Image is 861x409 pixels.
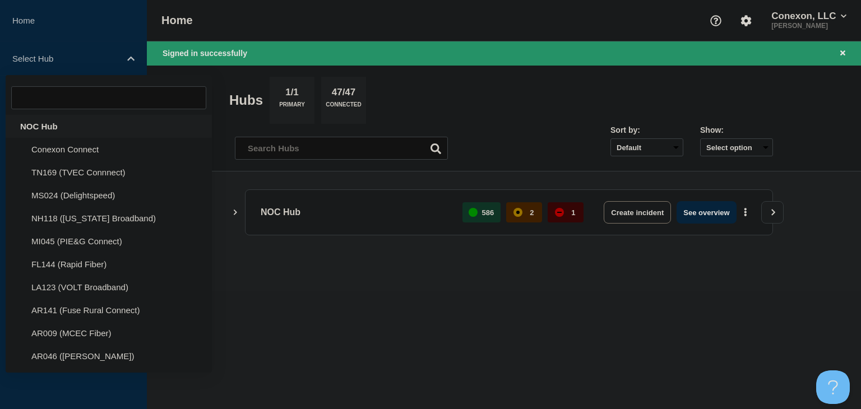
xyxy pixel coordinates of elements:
[6,138,212,161] li: Conexon Connect
[6,207,212,230] li: NH118 ([US_STATE] Broadband)
[700,138,773,156] button: Select option
[6,276,212,299] li: LA123 (VOLT Broadband)
[233,208,238,217] button: Show Connected Hubs
[6,345,212,368] li: AR046 ([PERSON_NAME])
[326,101,361,113] p: Connected
[327,87,360,101] p: 47/47
[734,9,758,32] button: Account settings
[738,202,753,223] button: More actions
[261,201,450,224] p: NOC Hub
[700,126,773,134] div: Show:
[229,92,263,108] h2: Hubs
[555,208,564,217] div: down
[161,14,193,27] h1: Home
[6,299,212,322] li: AR141 (Fuse Rural Connect)
[571,208,575,217] p: 1
[482,208,494,217] p: 586
[281,87,303,101] p: 1/1
[513,208,522,217] div: affected
[6,161,212,184] li: TN169 (TVEC Connnect)
[469,208,478,217] div: up
[6,230,212,253] li: MI045 (PIE&G Connect)
[6,253,212,276] li: FL144 (Rapid Fiber)
[235,137,448,160] input: Search Hubs
[610,138,683,156] select: Sort by
[6,322,212,345] li: AR009 (MCEC Fiber)
[610,126,683,134] div: Sort by:
[769,22,849,30] p: [PERSON_NAME]
[530,208,534,217] p: 2
[677,201,736,224] button: See overview
[6,184,212,207] li: MS024 (Delightspeed)
[163,49,247,58] span: Signed in successfully
[769,11,849,22] button: Conexon, LLC
[704,9,728,32] button: Support
[836,47,850,60] button: Close banner
[279,101,305,113] p: Primary
[604,201,671,224] button: Create incident
[761,201,784,224] button: View
[816,370,850,404] iframe: Help Scout Beacon - Open
[6,115,212,138] div: NOC Hub
[12,54,120,63] p: Select Hub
